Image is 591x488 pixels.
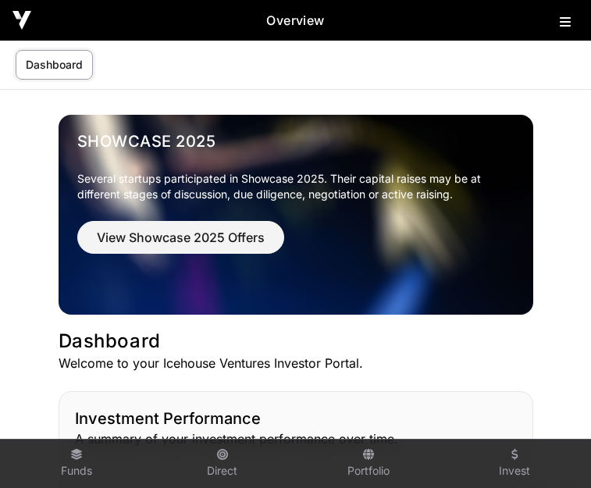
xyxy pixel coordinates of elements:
a: Direct [155,443,289,485]
a: Dashboard [16,50,93,80]
a: Invest [448,443,582,485]
a: View Showcase 2025 Offers [77,237,284,252]
span: View Showcase 2025 Offers [97,228,265,247]
h2: Investment Performance [75,408,517,429]
h1: Dashboard [59,329,533,354]
img: Showcase 2025 [59,115,533,315]
a: Showcase 2025 [77,130,514,152]
p: Several startups participated in Showcase 2025. Their capital raises may be at different stages o... [77,171,514,202]
img: Icehouse Ventures Logo [12,11,31,30]
a: Funds [9,443,143,485]
button: View Showcase 2025 Offers [77,221,284,254]
a: Portfolio [302,443,436,485]
p: A summary of your investment performance over time. [75,429,517,448]
p: Welcome to your Icehouse Ventures Investor Portal. [59,354,533,372]
h2: Overview [31,11,560,30]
